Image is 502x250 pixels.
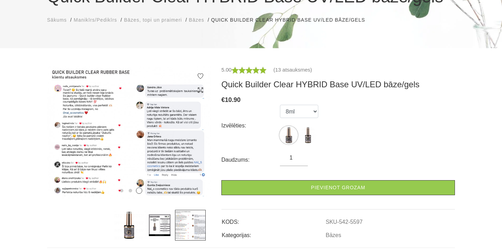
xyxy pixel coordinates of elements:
[221,180,455,195] a: Pievienot grozam
[299,126,317,144] img: ...
[74,17,117,23] span: Manikīrs/Pedikīrs
[221,154,280,166] div: Daudzums:
[189,17,204,23] span: Bāzes
[326,232,341,238] a: Bāzes
[114,210,144,241] img: ...
[221,226,325,240] td: Kategorijas:
[326,219,363,225] a: SKU-542-5597
[129,189,132,192] button: 2 of 3
[120,189,123,192] button: 1 of 3
[273,66,312,74] a: (13 atsauksmes)
[189,16,204,24] a: Bāzes
[225,96,241,103] span: 10.90
[175,210,206,241] img: ...
[221,67,231,73] span: 5.00
[221,120,280,131] div: Izvēlēties:
[280,126,297,144] img: ...
[221,79,455,90] h3: Quick Builder Clear HYBRID Base UV/LED bāze/gels
[221,96,225,103] span: €
[211,16,372,24] li: Quick Builder Clear HYBRID Base UV/LED bāze/gels
[47,66,211,199] img: ...
[124,17,182,23] span: Bāzes, topi un praimeri
[74,16,117,24] a: Manikīrs/Pedikīrs
[124,16,182,24] a: Bāzes, topi un praimeri
[47,16,67,24] a: Sākums
[47,17,67,23] span: Sākums
[221,213,325,226] td: KODS:
[136,187,142,194] button: 3 of 3
[144,210,175,241] img: ...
